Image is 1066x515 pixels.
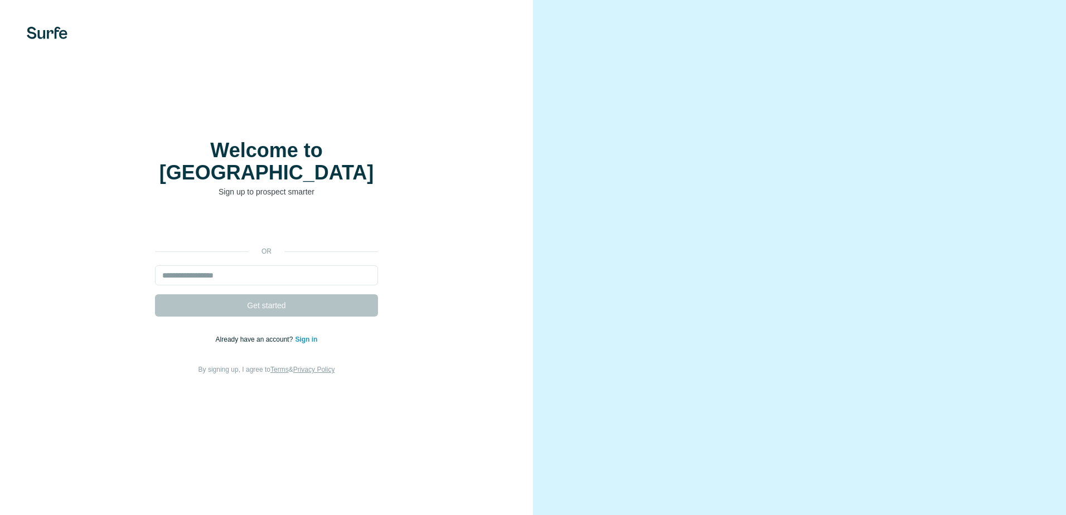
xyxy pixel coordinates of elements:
[270,366,289,373] a: Terms
[293,366,335,373] a: Privacy Policy
[837,11,1055,151] iframe: Caixa de diálogo "Fazer login com o Google"
[295,336,317,343] a: Sign in
[216,336,295,343] span: Already have an account?
[249,246,284,256] p: or
[198,366,335,373] span: By signing up, I agree to &
[155,139,378,184] h1: Welcome to [GEOGRAPHIC_DATA]
[149,214,384,239] iframe: Botão "Fazer login com o Google"
[155,186,378,197] p: Sign up to prospect smarter
[27,27,67,39] img: Surfe's logo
